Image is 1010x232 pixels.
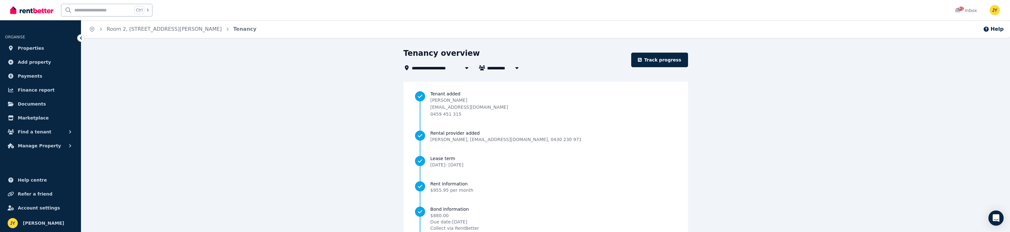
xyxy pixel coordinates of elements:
div: Inbox [955,7,977,14]
a: Tenancy [233,26,257,32]
span: Account settings [18,204,60,212]
a: Rental provider added[PERSON_NAME], [EMAIL_ADDRESS][DOMAIN_NAME], 0430 230 971 [415,130,676,143]
a: Lease term[DATE]- [DATE] [415,155,676,168]
span: $880.00 [430,212,479,219]
img: RentBetter [10,5,53,15]
span: [DATE] - [DATE] [430,162,463,167]
a: Tenant added[PERSON_NAME][EMAIL_ADDRESS][DOMAIN_NAME]0459 451 315 [415,91,676,117]
div: Open Intercom Messenger [988,210,1004,226]
span: Payments [18,72,42,80]
span: Help centre [18,176,47,184]
span: Lease term [430,155,463,162]
a: Marketplace [5,112,76,124]
a: Bond Information$880.00Due date:[DATE]Collect via RentBetter [415,206,676,231]
nav: Breadcrumb [81,20,264,38]
span: 61 [959,7,964,10]
a: Rent Information$955.95 per month [415,181,676,193]
a: Help centre [5,174,76,186]
span: Properties [18,44,44,52]
h1: Tenancy overview [404,48,480,58]
span: k [147,8,149,13]
span: Collect via RentBetter [430,225,479,231]
a: Payments [5,70,76,82]
span: [PERSON_NAME] [23,219,64,227]
button: Help [983,25,1004,33]
a: Documents [5,98,76,110]
button: Find a tenant [5,126,76,138]
span: 0459 451 315 [430,112,461,117]
a: Add property [5,56,76,68]
a: Refer a friend [5,188,76,200]
span: Refer a friend [18,190,52,198]
span: Tenant added [430,91,676,97]
span: Add property [18,58,51,66]
a: Finance report [5,84,76,96]
span: Rent Information [430,181,473,187]
span: Ctrl [134,6,144,14]
span: Bond Information [430,206,479,212]
a: Properties [5,42,76,55]
span: [PERSON_NAME] , [EMAIL_ADDRESS][DOMAIN_NAME] , 0430 230 971 [430,136,582,143]
span: Rental provider added [430,130,582,136]
p: [PERSON_NAME] [430,97,508,103]
a: Track progress [631,53,688,67]
span: ORGANISE [5,35,25,39]
span: Find a tenant [18,128,51,136]
p: [EMAIL_ADDRESS][DOMAIN_NAME] [430,104,508,110]
span: Manage Property [18,142,61,150]
span: Due date: [DATE] [430,219,479,225]
span: Documents [18,100,46,108]
img: JIAN YU [8,218,18,228]
span: $955.95 per month [430,188,473,193]
a: Room 2, [STREET_ADDRESS][PERSON_NAME] [107,26,222,32]
span: Finance report [18,86,55,94]
img: JIAN YU [990,5,1000,15]
button: Manage Property [5,139,76,152]
a: Account settings [5,202,76,214]
span: Marketplace [18,114,49,122]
